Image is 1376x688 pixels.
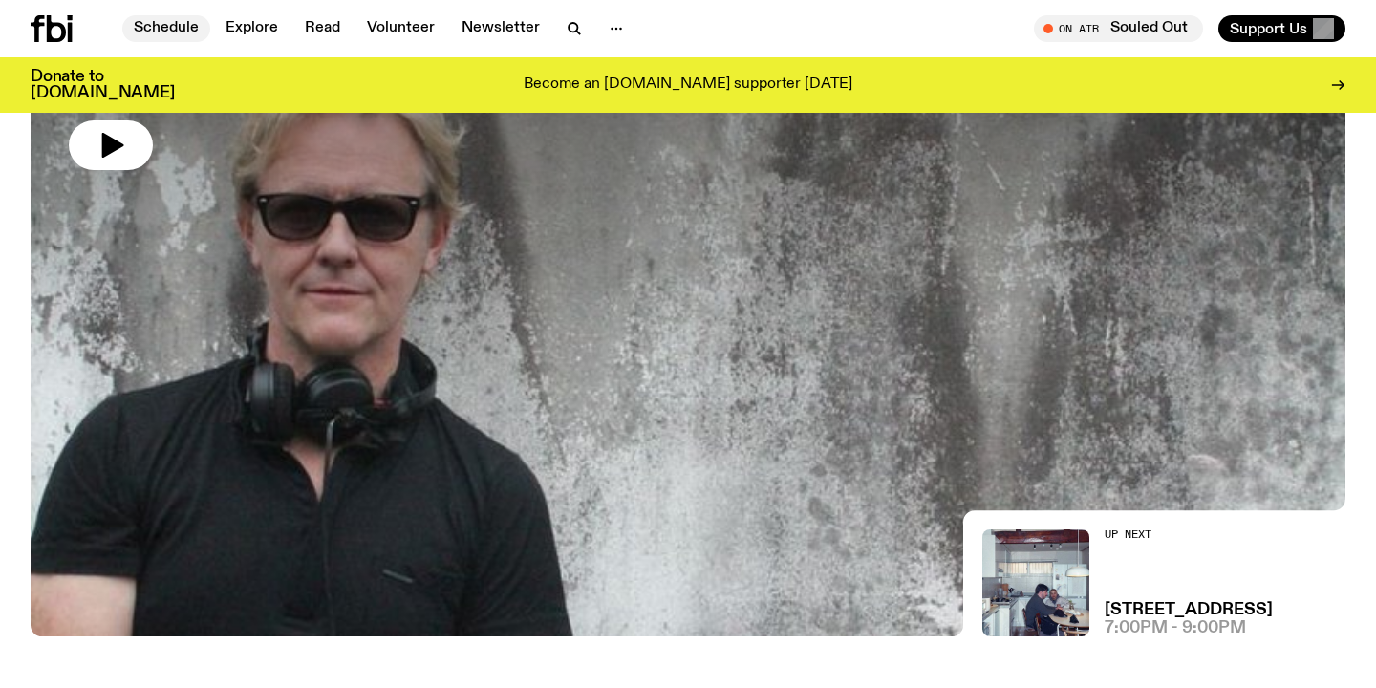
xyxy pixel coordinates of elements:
a: Read [293,15,352,42]
span: 7:00pm - 9:00pm [1105,620,1246,636]
a: Volunteer [355,15,446,42]
a: Schedule [122,15,210,42]
h3: Donate to [DOMAIN_NAME] [31,69,175,101]
a: [STREET_ADDRESS] [1105,602,1273,618]
img: Pat sits at a dining table with his profile facing the camera. Rhea sits to his left facing the c... [982,529,1089,636]
button: Support Us [1218,15,1345,42]
a: Newsletter [450,15,551,42]
p: Become an [DOMAIN_NAME] supporter [DATE] [524,76,852,94]
span: Support Us [1230,20,1307,37]
button: On AirSouled Out [1034,15,1203,42]
a: Explore [214,15,290,42]
h2: Up Next [1105,529,1273,540]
